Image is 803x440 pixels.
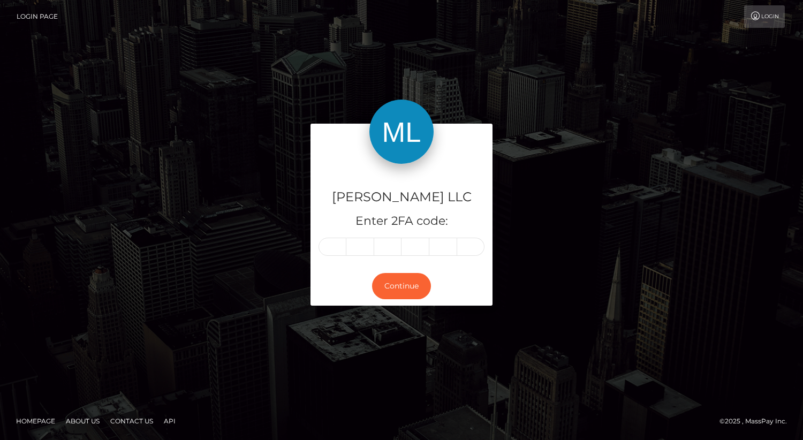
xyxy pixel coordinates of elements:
button: Continue [372,273,431,299]
h5: Enter 2FA code: [319,213,484,230]
a: Login [744,5,785,28]
div: © 2025 , MassPay Inc. [719,415,795,427]
h4: [PERSON_NAME] LLC [319,188,484,207]
a: About Us [62,413,104,429]
a: Login Page [17,5,58,28]
img: MiCard LLC [369,100,434,164]
a: Homepage [12,413,59,429]
a: API [160,413,180,429]
a: Contact Us [106,413,157,429]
